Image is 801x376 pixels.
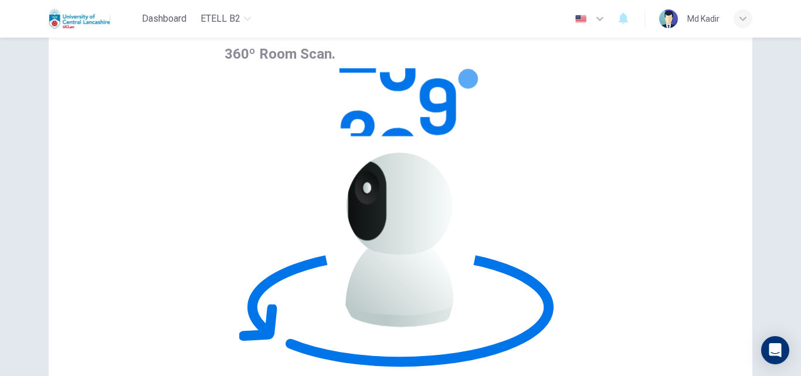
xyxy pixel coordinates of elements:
[196,8,256,29] button: eTELL B2
[142,12,186,26] span: Dashboard
[573,15,588,23] img: en
[225,46,335,62] span: 360º Room Scan.
[137,8,191,29] button: Dashboard
[687,12,719,26] div: Md Kadir
[201,12,240,26] span: eTELL B2
[659,9,678,28] img: Profile picture
[761,336,789,364] div: Open Intercom Messenger
[49,7,137,31] a: Uclan logo
[49,7,110,31] img: Uclan logo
